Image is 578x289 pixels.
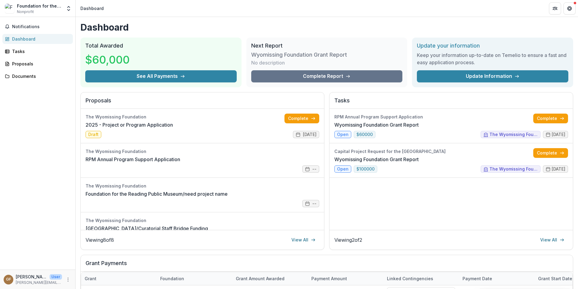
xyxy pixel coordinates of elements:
[86,190,228,198] a: Foundation for the Reading Public Museum/need project name
[78,4,106,13] nav: breadcrumb
[64,276,72,283] button: More
[86,225,208,232] a: [GEOGRAPHIC_DATA]/Curatorial Staff Bridge Funding
[308,275,351,282] div: Payment Amount
[81,275,100,282] div: Grant
[334,236,362,244] p: Viewing 2 of 2
[2,22,73,32] button: Notifications
[86,97,319,109] h2: Proposals
[157,272,232,285] div: Foundation
[288,235,319,245] a: View All
[16,274,47,280] p: [PERSON_NAME]
[251,51,347,58] h3: Wyomissing Foundation Grant Report
[2,46,73,56] a: Tasks
[81,272,157,285] div: Grant
[232,272,308,285] div: Grant amount awarded
[334,156,419,163] a: Wyomissing Foundation Grant Report
[80,5,104,12] div: Dashboard
[12,24,70,29] span: Notifications
[85,51,131,68] h3: $60,000
[417,51,568,66] h3: Keep your information up-to-date on Temelio to ensure a fast and easy application process.
[334,121,419,128] a: Wyomissing Foundation Grant Report
[86,236,114,244] p: Viewing 8 of 8
[17,3,62,9] div: Foundation for the [GEOGRAPHIC_DATA]
[86,156,180,163] a: RPM Annual Program Support Application
[417,70,568,82] a: Update Information
[5,4,15,13] img: Foundation for the Reading Public Museum
[459,275,496,282] div: Payment date
[2,71,73,81] a: Documents
[417,42,568,49] h2: Update your information
[6,277,11,281] div: Geoff Fleming
[459,272,534,285] div: Payment date
[563,2,576,15] button: Get Help
[232,275,288,282] div: Grant amount awarded
[251,70,403,82] a: Complete Report
[251,42,403,49] h2: Next Report
[17,9,34,15] span: Nonprofit
[383,272,459,285] div: Linked Contingencies
[157,275,188,282] div: Foundation
[12,36,68,42] div: Dashboard
[533,148,568,158] a: Complete
[383,275,437,282] div: Linked Contingencies
[2,34,73,44] a: Dashboard
[12,48,68,55] div: Tasks
[549,2,561,15] button: Partners
[308,272,383,285] div: Payment Amount
[534,275,576,282] div: Grant start date
[533,114,568,123] a: Complete
[537,235,568,245] a: View All
[64,2,73,15] button: Open entity switcher
[334,97,568,109] h2: Tasks
[284,114,319,123] a: Complete
[12,73,68,79] div: Documents
[80,22,573,33] h1: Dashboard
[85,42,237,49] h2: Total Awarded
[85,70,237,82] button: See All Payments
[2,59,73,69] a: Proposals
[16,280,62,285] p: [PERSON_NAME][EMAIL_ADDRESS][PERSON_NAME][DOMAIN_NAME]
[12,61,68,67] div: Proposals
[86,121,173,128] a: 2025 - Project or Program Application
[86,260,568,271] h2: Grant Payments
[50,274,62,280] p: User
[251,59,285,66] p: No description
